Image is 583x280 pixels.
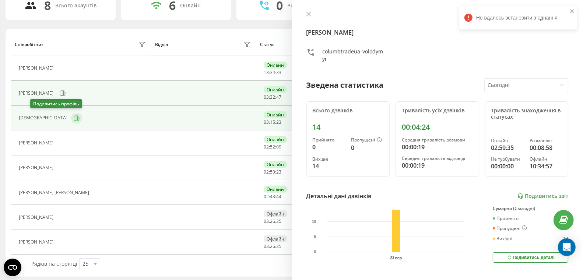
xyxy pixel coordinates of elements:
div: Не вдалось встановити зʼєднання [459,6,577,29]
div: Всього акаунтів [55,3,96,9]
span: 32 [270,94,275,100]
span: 02 [264,144,269,150]
span: 43 [270,193,275,200]
a: Подивитись звіт [517,193,568,199]
div: Розмовляють [287,3,323,9]
div: : : [264,194,281,199]
button: Open CMP widget [4,259,21,276]
div: [PERSON_NAME] [19,239,55,245]
div: 00:08:58 [530,143,562,152]
span: 03 [264,218,269,224]
div: Офлайн [264,210,287,217]
div: : : [264,219,281,224]
span: 26 [270,218,275,224]
button: close [570,8,575,15]
div: Онлайн [264,186,287,193]
div: columbtradeua_volodymyr [323,48,384,63]
div: Тривалість знаходження в статусах [491,108,562,120]
div: Подивитись деталі [506,255,555,260]
div: [PERSON_NAME] [PERSON_NAME] [19,190,91,195]
div: Онлайн [180,3,201,9]
div: Вихідні [313,157,345,162]
span: 23 [276,119,281,125]
div: : : [264,120,281,125]
div: Офлайн [264,235,287,242]
div: Середня тривалість відповіді [402,156,473,161]
span: 13 [264,69,269,76]
text: 10 [312,220,316,224]
div: Онлайн [264,62,287,69]
div: : : [264,144,281,150]
span: 03 [264,119,269,125]
div: : : [264,95,281,100]
span: 35 [276,243,281,249]
div: Відділ [155,42,168,47]
div: Детальні дані дзвінків [306,192,372,200]
div: Онлайн [264,161,287,168]
div: Онлайн [264,86,287,93]
button: Подивитись деталі [493,252,568,263]
div: 10:34:57 [530,162,562,171]
span: 34 [270,69,275,76]
div: : : [264,70,281,75]
div: [PERSON_NAME] [19,140,55,146]
text: 5 [314,235,316,239]
span: 03 [264,94,269,100]
div: 00:00:19 [402,143,473,151]
div: [PERSON_NAME] [19,66,55,71]
div: Офлайн [530,157,562,162]
div: Статус [260,42,274,47]
span: 02 [264,193,269,200]
div: 0 [351,143,383,152]
div: 00:00:00 [491,162,524,171]
span: 26 [270,243,275,249]
div: Всього дзвінків [313,108,384,114]
span: 03 [264,243,269,249]
div: Вихідні [493,236,512,241]
div: Подивитись профіль [30,99,82,108]
span: 15 [270,119,275,125]
div: Тривалість усіх дзвінків [402,108,473,114]
div: Прийнято [313,137,345,143]
div: Не турбувати [491,157,524,162]
div: [DEMOGRAPHIC_DATA] [19,115,69,120]
div: 00:00:19 [402,161,473,170]
span: 47 [276,94,281,100]
span: Рядків на сторінці [31,260,77,267]
div: 00:04:24 [402,123,473,132]
div: [PERSON_NAME] [19,165,55,170]
div: Співробітник [15,42,44,47]
div: [PERSON_NAME] [19,215,55,220]
div: 02:59:35 [491,143,524,152]
text: 0 [314,250,316,254]
div: 25 [82,260,88,267]
span: 23 [276,169,281,175]
span: 50 [270,169,275,175]
div: Open Intercom Messenger [558,238,576,256]
div: Прийнято [493,216,519,221]
text: 23 вер [390,256,402,260]
div: Онлайн [264,111,287,118]
span: 44 [276,193,281,200]
div: 14 [313,162,345,171]
span: 52 [270,144,275,150]
div: : : [264,244,281,249]
div: Середня тривалість розмови [402,137,473,143]
span: 09 [276,144,281,150]
div: Сумарно (Сьогодні) [493,206,568,211]
div: [PERSON_NAME] [19,91,55,96]
div: Розмовляє [530,138,562,143]
span: 02 [264,169,269,175]
div: 14 [563,236,568,241]
div: Зведена статистика [306,80,384,91]
div: Онлайн [264,136,287,143]
div: Пропущені [351,137,383,143]
div: 0 [313,143,345,151]
div: 14 [313,123,384,132]
div: Пропущені [493,225,527,231]
span: 33 [276,69,281,76]
div: : : [264,169,281,175]
div: Онлайн [491,138,524,143]
h4: [PERSON_NAME] [306,28,569,37]
span: 35 [276,218,281,224]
